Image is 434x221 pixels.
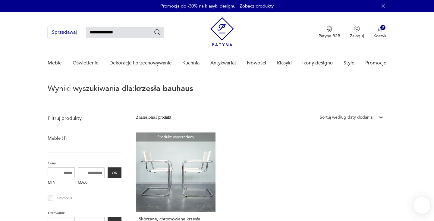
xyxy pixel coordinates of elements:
p: Wyniki wyszukiwania dla: [48,85,386,102]
p: Patyna B2B [319,33,340,39]
button: Patyna B2B [319,26,340,39]
div: 0 [380,25,385,30]
p: Filtruj produkty [48,115,121,122]
iframe: Smartsupp widget button [414,197,430,214]
p: Promocja do -30% na klasyki designu! [160,3,237,9]
a: Oświetlenie [73,51,99,75]
img: Patyna - sklep z meblami i dekoracjami vintage [210,17,234,46]
button: 0Koszyk [373,26,386,39]
span: krzesła bauhaus [135,83,193,94]
img: Ikona koszyka [377,26,383,32]
a: Kuchnia [182,51,200,75]
div: Sortuj według daty dodania [320,114,373,121]
button: OK [108,167,121,178]
img: Ikonka użytkownika [354,26,360,32]
a: Klasyki [277,51,292,75]
button: Zaloguj [350,26,364,39]
p: Cena [48,160,121,167]
a: Style [344,51,354,75]
a: Antykwariat [210,51,236,75]
a: Meble [48,51,62,75]
img: Ikona medalu [326,26,332,32]
a: Ikony designu [302,51,333,75]
p: Promocja [57,195,72,201]
button: Szukaj [154,29,161,36]
a: Nowości [247,51,266,75]
div: Znaleziono 1 produkt [136,114,171,121]
a: Meble (1) [48,134,67,142]
a: Promocje [365,51,386,75]
button: Sprzedawaj [48,27,81,38]
p: Koszyk [373,33,386,39]
label: MAX [78,178,105,188]
a: Zobacz produkty [240,3,274,9]
a: Dekoracje i przechowywanie [109,51,172,75]
a: Sprzedawaj [48,31,81,35]
label: MIN [48,178,75,188]
a: Ikona medaluPatyna B2B [319,26,340,39]
p: Zaloguj [350,33,364,39]
p: Datowanie [48,210,121,216]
